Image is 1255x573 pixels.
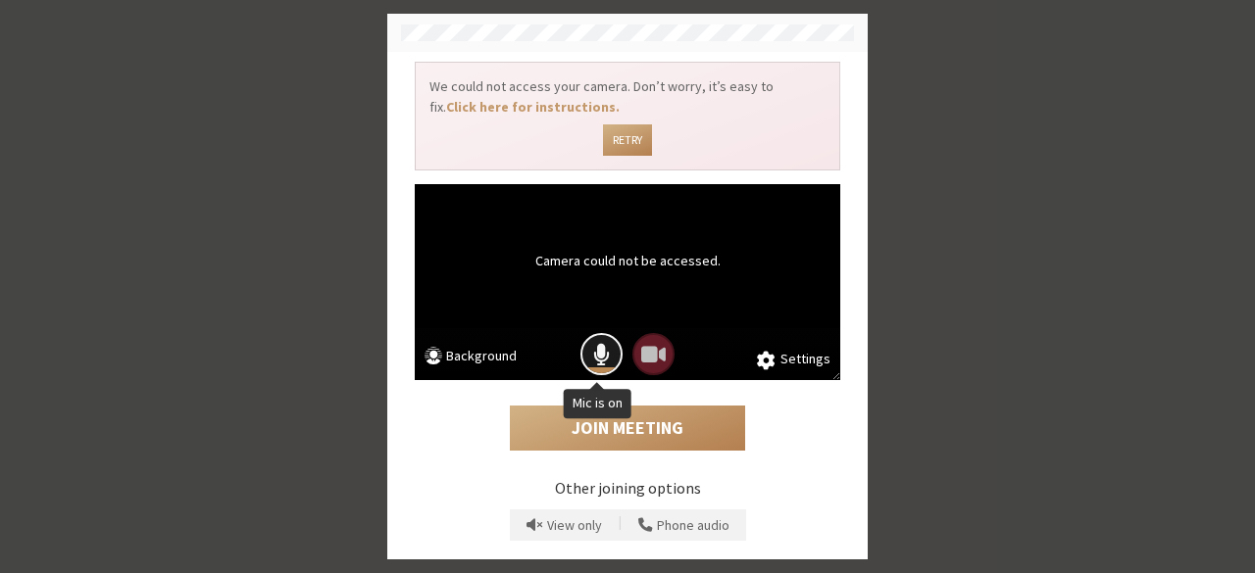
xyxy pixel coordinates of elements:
[446,98,620,116] a: Click here for instructions.
[547,518,602,533] span: View only
[580,333,623,375] button: Mic is on
[415,476,840,500] p: Other joining options
[520,509,609,541] button: Prevent echo when there is already an active mic and speaker in the room.
[510,406,745,451] button: Join Meeting
[603,124,651,156] button: Retry
[619,512,622,538] span: |
[757,349,830,370] button: Settings
[535,251,721,271] p: Camera could not be accessed.
[429,76,826,118] p: We could not access your camera. Don’t worry, it’s easy to fix.
[632,333,675,375] button: Camera could not be accessed.
[425,346,517,370] button: Background
[631,509,736,541] button: Use your phone for mic and speaker while you view the meeting on this device.
[657,518,729,533] span: Phone audio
